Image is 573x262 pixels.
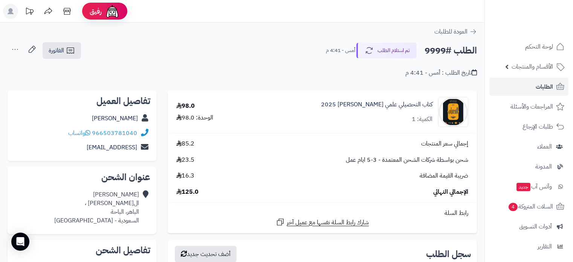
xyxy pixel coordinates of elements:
a: العودة للطلبات [434,27,477,36]
a: وآتس آبجديد [489,178,568,196]
div: 98.0 [176,102,195,110]
a: التقارير [489,237,568,256]
span: جديد [516,183,530,191]
span: 85.2 [176,139,194,148]
button: تم استلام الطلب [356,43,417,58]
span: إجمالي سعر المنتجات [421,139,468,148]
span: شارك رابط السلة نفسها مع عميل آخر [287,218,369,227]
a: لوحة التحكم [489,38,568,56]
a: [EMAIL_ADDRESS] [87,143,137,152]
div: رابط السلة [171,209,474,218]
div: [PERSON_NAME] ال[PERSON_NAME] ، الباهر، الباحة السعودية - [GEOGRAPHIC_DATA] [54,190,139,225]
span: شحن بواسطة شركات الشحن المعتمدة - 3-5 ايام عمل [346,156,468,164]
span: وآتس آب [516,181,552,192]
span: لوحة التحكم [525,41,553,52]
span: ضريبة القيمة المضافة [420,172,468,180]
a: كتاب التحصيلي علمي [PERSON_NAME] 2025 [321,100,432,109]
span: 23.5 [176,156,194,164]
a: المدونة [489,158,568,176]
span: المراجعات والأسئلة [510,101,553,112]
h2: عنوان الشحن [14,173,150,182]
a: [PERSON_NAME] [92,114,138,123]
h2: تفاصيل العميل [14,97,150,106]
a: العملاء [489,138,568,156]
a: المراجعات والأسئلة [489,98,568,116]
span: الإجمالي النهائي [433,188,468,196]
a: واتساب [68,129,90,138]
span: العملاء [537,141,552,152]
div: الوحدة: 98.0 [176,113,213,122]
span: العودة للطلبات [434,27,468,36]
span: رفيق [90,7,102,16]
span: طلبات الإرجاع [523,121,553,132]
span: المدونة [535,161,552,172]
img: ai-face.png [105,4,120,19]
a: 966503781040 [92,129,137,138]
a: أدوات التسويق [489,218,568,236]
a: الطلبات [489,78,568,96]
span: السلات المتروكة [508,201,553,212]
span: أدوات التسويق [519,221,552,232]
span: الأقسام والمنتجات [512,61,553,72]
h2: تفاصيل الشحن [14,246,150,255]
a: شارك رابط السلة نفسها مع عميل آخر [276,218,369,227]
h3: سجل الطلب [426,250,471,259]
a: السلات المتروكة4 [489,198,568,216]
span: 16.3 [176,172,194,180]
span: التقارير [538,241,552,252]
h2: الطلب #9999 [425,43,477,58]
span: 125.0 [176,188,199,196]
div: Open Intercom Messenger [11,233,29,251]
div: الكمية: 1 [412,115,432,124]
img: 1714418738-%D8%AA%D8%AD%D8%B5%D9%8A%D9%84%D9%8A-90x90.jpg [439,97,468,127]
div: تاريخ الطلب : أمس - 4:41 م [405,69,477,77]
a: طلبات الإرجاع [489,118,568,136]
span: 4 [509,203,518,211]
a: الفاتورة [43,42,81,59]
span: الفاتورة [49,46,64,55]
small: أمس - 4:41 م [326,47,355,54]
a: تحديثات المنصة [20,4,39,21]
span: الطلبات [536,81,553,92]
